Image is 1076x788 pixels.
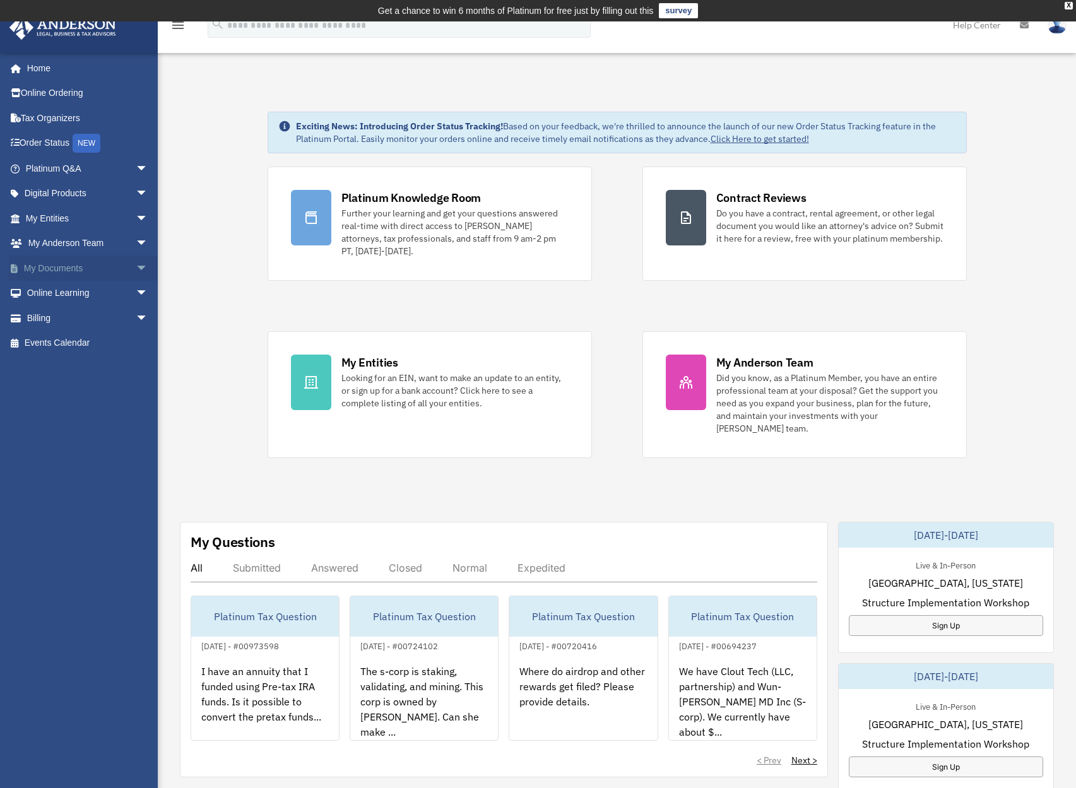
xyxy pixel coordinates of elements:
a: Online Learningarrow_drop_down [9,281,167,306]
span: arrow_drop_down [136,231,161,257]
div: My Entities [341,355,398,370]
span: [GEOGRAPHIC_DATA], [US_STATE] [868,575,1023,591]
a: Home [9,56,161,81]
div: My Anderson Team [716,355,813,370]
a: My Entitiesarrow_drop_down [9,206,167,231]
span: Structure Implementation Workshop [862,736,1029,751]
a: Online Ordering [9,81,167,106]
div: Answered [311,562,358,574]
div: I have an annuity that I funded using Pre-tax IRA funds. Is it possible to convert the pretax fun... [191,654,339,752]
div: Looking for an EIN, want to make an update to an entity, or sign up for a bank account? Click her... [341,372,569,409]
a: survey [659,3,698,18]
a: Platinum Tax Question[DATE] - #00973598I have an annuity that I funded using Pre-tax IRA funds. I... [191,596,340,741]
span: arrow_drop_down [136,281,161,307]
div: Platinum Tax Question [509,596,657,637]
a: Platinum Q&Aarrow_drop_down [9,156,167,181]
a: Tax Organizers [9,105,167,131]
div: Where do airdrop and other rewards get filed? Please provide details. [509,654,657,752]
i: search [211,17,225,31]
div: We have Clout Tech (LLC, partnership) and Wun-[PERSON_NAME] MD Inc (S-corp). We currently have ab... [669,654,817,752]
a: Platinum Tax Question[DATE] - #00724102The s-corp is staking, validating, and mining. This corp i... [350,596,499,741]
div: [DATE] - #00694237 [669,638,767,652]
div: Based on your feedback, we're thrilled to announce the launch of our new Order Status Tracking fe... [296,120,956,145]
div: Normal [452,562,487,574]
a: Platinum Tax Question[DATE] - #00694237We have Clout Tech (LLC, partnership) and Wun-[PERSON_NAME... [668,596,817,741]
div: Platinum Tax Question [350,596,498,637]
div: [DATE]-[DATE] [839,522,1053,548]
a: Sign Up [849,615,1043,636]
span: arrow_drop_down [136,181,161,207]
a: Digital Productsarrow_drop_down [9,181,167,206]
strong: Exciting News: Introducing Order Status Tracking! [296,121,503,132]
div: Live & In-Person [906,558,986,571]
div: Live & In-Person [906,699,986,712]
div: The s-corp is staking, validating, and mining. This corp is owned by [PERSON_NAME]. Can she make ... [350,654,498,752]
div: Get a chance to win 6 months of Platinum for free just by filling out this [378,3,654,18]
a: My Anderson Teamarrow_drop_down [9,231,167,256]
div: Did you know, as a Platinum Member, you have an entire professional team at your disposal? Get th... [716,372,943,435]
a: Events Calendar [9,331,167,356]
div: Closed [389,562,422,574]
img: Anderson Advisors Platinum Portal [6,15,120,40]
span: arrow_drop_down [136,156,161,182]
a: Platinum Tax Question[DATE] - #00720416Where do airdrop and other rewards get filed? Please provi... [509,596,658,741]
div: Platinum Tax Question [191,596,339,637]
span: arrow_drop_down [136,305,161,331]
a: Click Here to get started! [711,133,809,144]
img: User Pic [1048,16,1067,34]
div: Contract Reviews [716,190,807,206]
div: NEW [73,134,100,153]
a: My Documentsarrow_drop_down [9,256,167,281]
a: Next > [791,754,817,767]
a: My Anderson Team Did you know, as a Platinum Member, you have an entire professional team at your... [642,331,967,458]
span: arrow_drop_down [136,256,161,281]
div: [DATE]-[DATE] [839,664,1053,689]
span: Structure Implementation Workshop [862,595,1029,610]
a: Sign Up [849,756,1043,777]
span: [GEOGRAPHIC_DATA], [US_STATE] [868,717,1023,732]
div: All [191,562,203,574]
div: close [1065,2,1073,9]
div: Expedited [517,562,565,574]
div: Further your learning and get your questions answered real-time with direct access to [PERSON_NAM... [341,207,569,257]
div: Submitted [233,562,281,574]
div: Do you have a contract, rental agreement, or other legal document you would like an attorney's ad... [716,207,943,245]
a: My Entities Looking for an EIN, want to make an update to an entity, or sign up for a bank accoun... [268,331,592,458]
div: [DATE] - #00720416 [509,638,607,652]
i: menu [170,18,186,33]
a: Contract Reviews Do you have a contract, rental agreement, or other legal document you would like... [642,167,967,281]
a: Order StatusNEW [9,131,167,156]
a: menu [170,22,186,33]
div: [DATE] - #00724102 [350,638,448,652]
div: Platinum Knowledge Room [341,190,482,206]
a: Billingarrow_drop_down [9,305,167,331]
div: Platinum Tax Question [669,596,817,637]
a: Platinum Knowledge Room Further your learning and get your questions answered real-time with dire... [268,167,592,281]
div: [DATE] - #00973598 [191,638,289,652]
div: My Questions [191,532,275,551]
span: arrow_drop_down [136,206,161,232]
